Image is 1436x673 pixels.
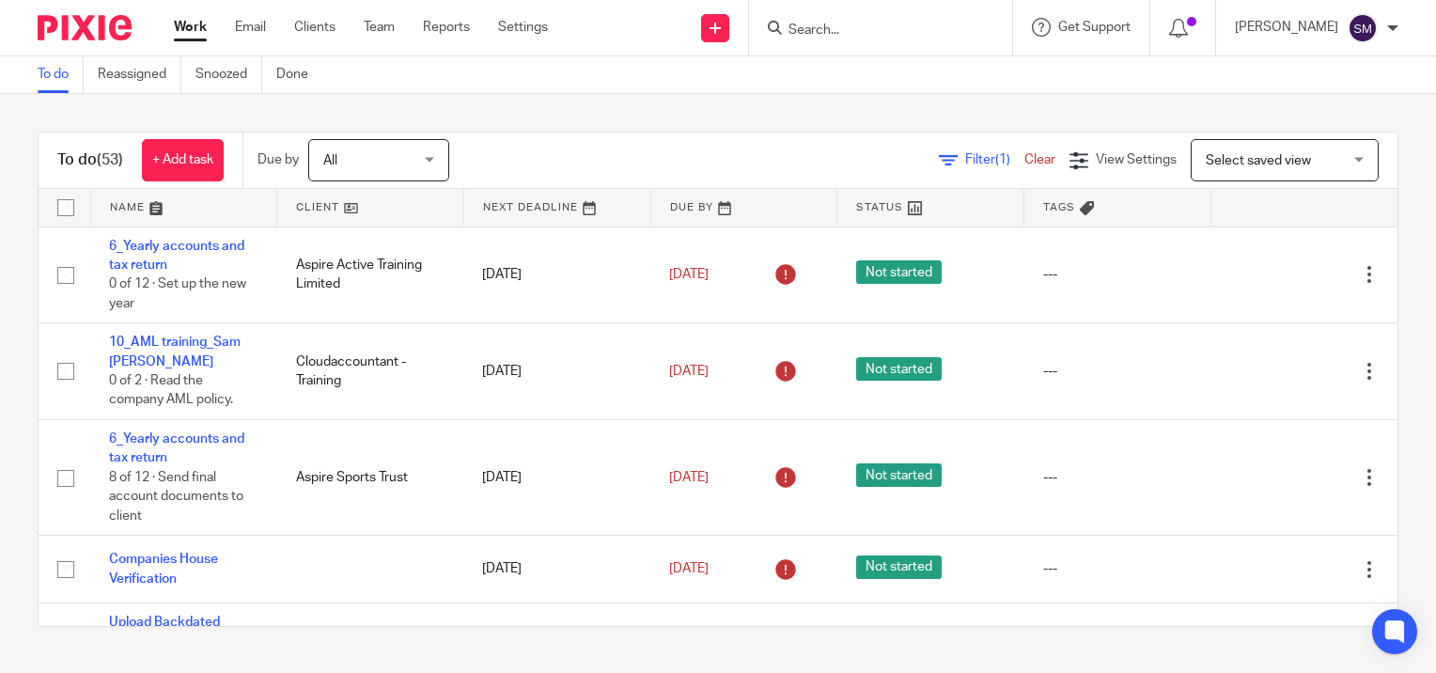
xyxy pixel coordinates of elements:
[277,227,464,323] td: Aspire Active Training Limited
[995,153,1010,166] span: (1)
[1024,153,1055,166] a: Clear
[1235,18,1338,37] p: [PERSON_NAME]
[109,240,244,272] a: 6_Yearly accounts and tax return
[97,152,123,167] span: (53)
[498,18,548,37] a: Settings
[1096,153,1177,166] span: View Settings
[98,56,181,93] a: Reassigned
[276,56,322,93] a: Done
[38,56,84,93] a: To do
[109,553,218,585] a: Companies House Verification
[1043,202,1075,212] span: Tags
[787,23,956,39] input: Search
[856,357,942,381] span: Not started
[463,536,650,603] td: [DATE]
[174,18,207,37] a: Work
[669,365,709,378] span: [DATE]
[856,260,942,284] span: Not started
[142,139,224,181] a: + Add task
[195,56,262,93] a: Snoozed
[669,471,709,484] span: [DATE]
[38,15,132,40] img: Pixie
[856,556,942,579] span: Not started
[463,227,650,323] td: [DATE]
[109,471,243,523] span: 8 of 12 · Send final account documents to client
[1043,559,1193,578] div: ---
[1206,154,1311,167] span: Select saved view
[258,150,299,169] p: Due by
[235,18,266,37] a: Email
[57,150,123,170] h1: To do
[423,18,470,37] a: Reports
[965,153,1024,166] span: Filter
[109,432,244,464] a: 6_Yearly accounts and tax return
[1348,13,1378,43] img: svg%3E
[1043,265,1193,284] div: ---
[109,336,241,368] a: 10_AML training_Sam [PERSON_NAME]
[856,463,942,487] span: Not started
[1043,468,1193,487] div: ---
[109,616,241,648] a: Upload Backdated Pension Contributions
[294,18,336,37] a: Clients
[109,374,233,407] span: 0 of 2 · Read the company AML policy.
[463,323,650,420] td: [DATE]
[277,420,464,536] td: Aspire Sports Trust
[463,420,650,536] td: [DATE]
[669,562,709,575] span: [DATE]
[669,268,709,281] span: [DATE]
[277,323,464,420] td: Cloudaccountant - Training
[323,154,337,167] span: All
[1043,362,1193,381] div: ---
[109,277,246,310] span: 0 of 12 · Set up the new year
[1058,21,1131,34] span: Get Support
[364,18,395,37] a: Team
